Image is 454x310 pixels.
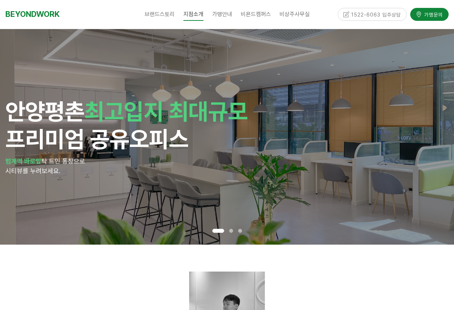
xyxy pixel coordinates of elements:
[212,11,232,18] span: 가맹안내
[84,98,248,125] span: 최고입지 최대규모
[275,5,314,23] a: 비상주사무실
[140,5,179,23] a: 브랜드스토리
[5,157,41,165] strong: 범계역 바로앞
[208,5,237,23] a: 가맹안내
[410,8,449,20] a: 가맹문의
[241,11,271,18] span: 비욘드캠퍼스
[5,8,60,21] a: BEYONDWORK
[183,8,203,21] span: 지점소개
[237,5,275,23] a: 비욘드캠퍼스
[45,98,84,125] span: 평촌
[5,98,248,153] span: 안양 프리미엄 공유오피스
[179,5,208,23] a: 지점소개
[422,11,443,18] span: 가맹문의
[145,11,175,18] span: 브랜드스토리
[5,167,60,175] span: 시티뷰를 누려보세요.
[41,157,85,165] span: 탁 트인 통창으로
[280,11,310,18] span: 비상주사무실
